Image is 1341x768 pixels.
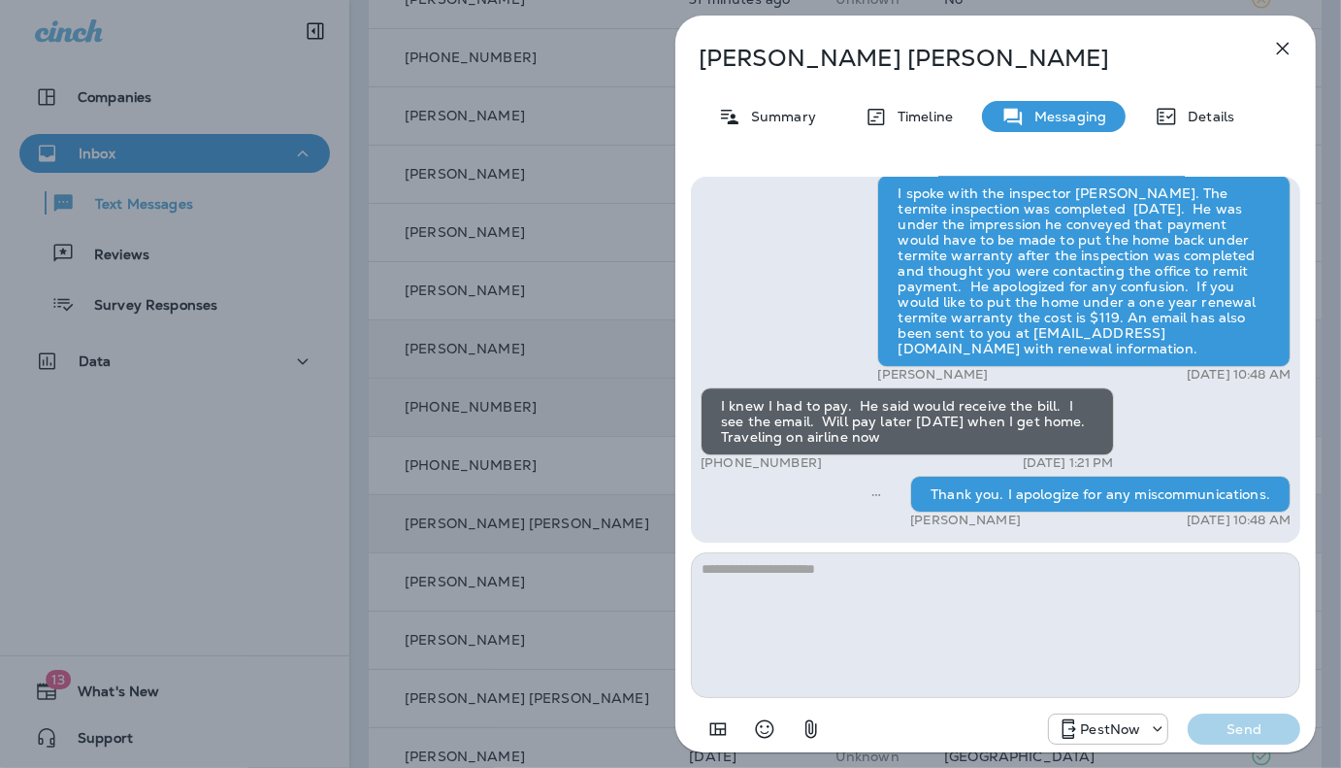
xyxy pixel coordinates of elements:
p: [PHONE_NUMBER] [701,455,822,471]
button: Add in a premade template [699,710,737,749]
p: Messaging [1025,109,1106,124]
span: Sent [871,484,881,502]
p: [PERSON_NAME] [PERSON_NAME] [699,45,1228,72]
p: [PERSON_NAME] [877,367,988,383]
p: Summary [741,109,816,124]
div: I knew I had to pay. He said would receive the bill. I see the email. Will pay later [DATE] when ... [701,387,1114,455]
p: PestNow [1080,721,1140,737]
div: +1 (703) 691-5149 [1049,718,1167,741]
div: I spoke with the inspector [PERSON_NAME]. The termite inspection was completed [DATE]. He was und... [877,175,1291,367]
button: Select an emoji [745,710,784,749]
p: [DATE] 1:21 PM [1023,455,1114,471]
div: Thank you. I apologize for any miscommunications. [910,476,1291,513]
p: [PERSON_NAME] [910,513,1021,528]
p: Timeline [888,109,953,124]
p: Details [1178,109,1234,124]
p: [DATE] 10:48 AM [1187,367,1291,383]
p: [DATE] 10:48 AM [1187,513,1291,528]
